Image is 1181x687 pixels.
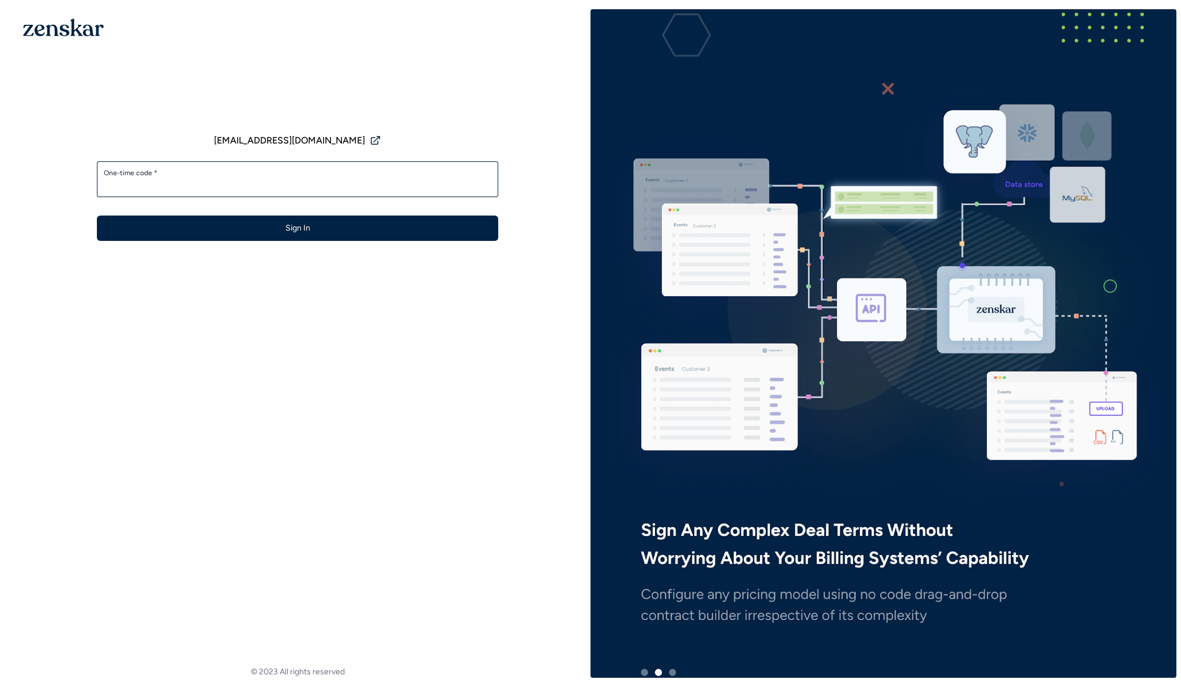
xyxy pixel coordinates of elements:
[23,18,104,36] img: 1OGAJ2xQqyY4LXKgY66KYq0eOWRCkrZdAb3gUhuVAqdWPZE9SRJmCz+oDMSn4zDLXe31Ii730ItAGKgCKgCCgCikA4Av8PJUP...
[5,666,590,678] footer: © 2023 All rights reserved
[214,134,365,148] span: [EMAIL_ADDRESS][DOMAIN_NAME]
[104,168,491,178] label: One-time code *
[97,216,498,241] button: Sign In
